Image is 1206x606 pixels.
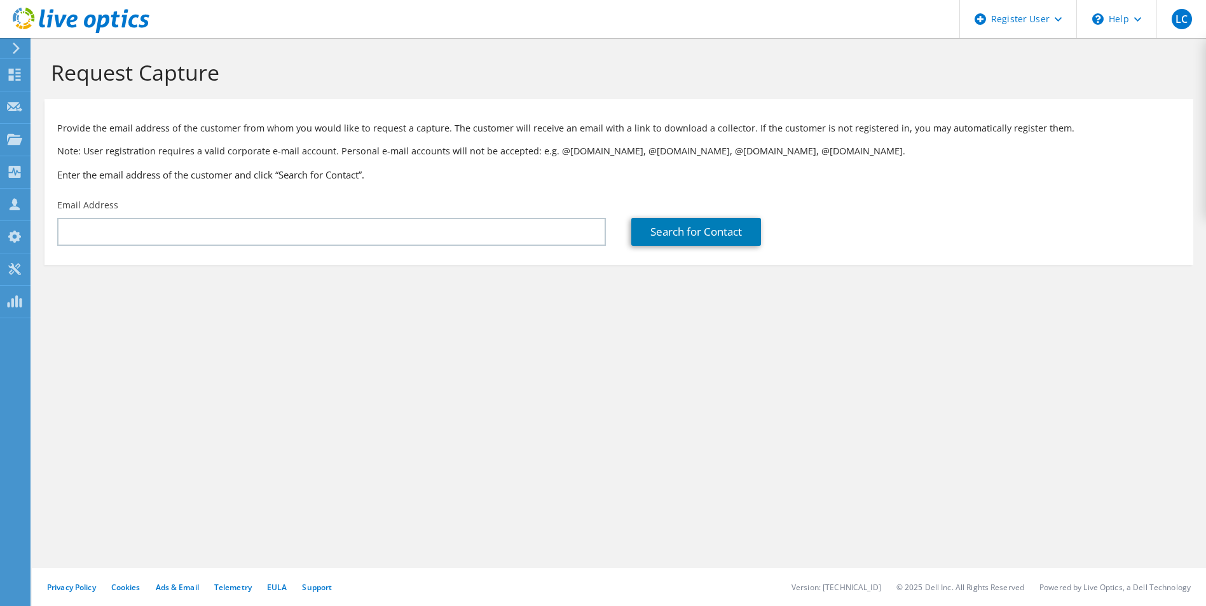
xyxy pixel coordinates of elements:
a: Ads & Email [156,582,199,593]
a: Privacy Policy [47,582,96,593]
a: Support [302,582,332,593]
svg: \n [1092,13,1104,25]
h1: Request Capture [51,59,1181,86]
a: EULA [267,582,287,593]
label: Email Address [57,199,118,212]
a: Cookies [111,582,140,593]
p: Provide the email address of the customer from whom you would like to request a capture. The cust... [57,121,1181,135]
h3: Enter the email address of the customer and click “Search for Contact”. [57,168,1181,182]
li: Powered by Live Optics, a Dell Technology [1039,582,1191,593]
p: Note: User registration requires a valid corporate e-mail account. Personal e-mail accounts will ... [57,144,1181,158]
li: © 2025 Dell Inc. All Rights Reserved [896,582,1024,593]
a: Search for Contact [631,218,761,246]
a: Telemetry [214,582,252,593]
span: LC [1172,9,1192,29]
li: Version: [TECHNICAL_ID] [791,582,881,593]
